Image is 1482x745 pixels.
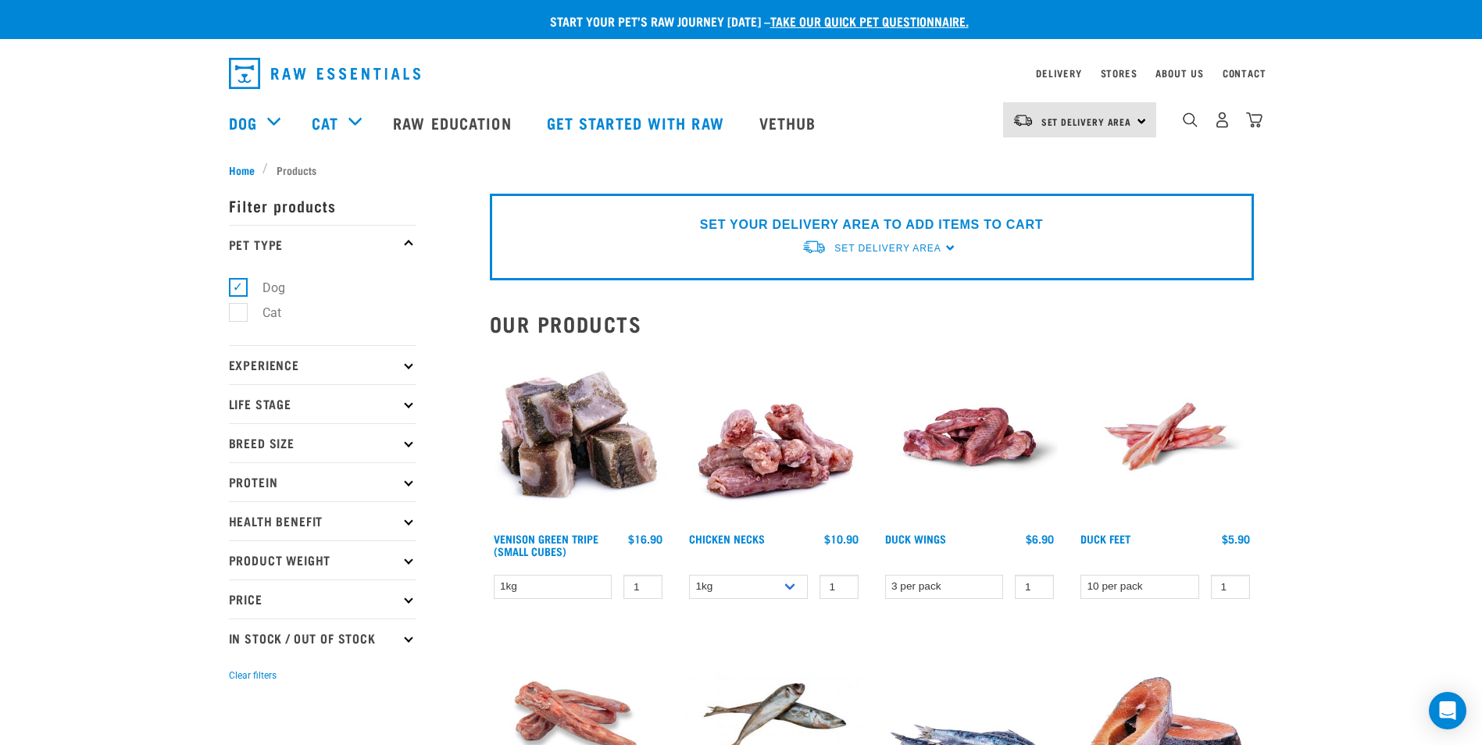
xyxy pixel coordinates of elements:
[1183,112,1198,127] img: home-icon-1@2x.png
[1211,575,1250,599] input: 1
[881,348,1059,526] img: Raw Essentials Duck Wings Raw Meaty Bones For Pets
[237,278,291,298] label: Dog
[229,540,416,579] p: Product Weight
[1080,536,1130,541] a: Duck Feet
[229,225,416,264] p: Pet Type
[377,91,530,154] a: Raw Education
[229,423,416,462] p: Breed Size
[237,303,287,323] label: Cat
[1223,70,1266,76] a: Contact
[229,384,416,423] p: Life Stage
[1155,70,1203,76] a: About Us
[216,52,1266,95] nav: dropdown navigation
[623,575,662,599] input: 1
[1246,112,1262,128] img: home-icon@2x.png
[490,348,667,526] img: 1079 Green Tripe Venison 01
[1222,533,1250,545] div: $5.90
[1012,113,1034,127] img: van-moving.png
[312,111,338,134] a: Cat
[229,501,416,540] p: Health Benefit
[494,536,598,554] a: Venison Green Tripe (Small Cubes)
[770,17,969,24] a: take our quick pet questionnaire.
[700,216,1043,234] p: SET YOUR DELIVERY AREA TO ADD ITEMS TO CART
[229,58,420,89] img: Raw Essentials Logo
[1041,119,1132,124] span: Set Delivery Area
[820,575,859,599] input: 1
[229,462,416,501] p: Protein
[628,533,662,545] div: $16.90
[1429,692,1466,729] div: Open Intercom Messenger
[229,186,416,225] p: Filter products
[229,162,263,178] a: Home
[229,162,1254,178] nav: breadcrumbs
[744,91,836,154] a: Vethub
[802,239,827,255] img: van-moving.png
[490,312,1254,336] h2: Our Products
[685,348,862,526] img: Pile Of Chicken Necks For Pets
[1214,112,1230,128] img: user.png
[229,111,257,134] a: Dog
[229,618,416,658] p: In Stock / Out Of Stock
[885,536,946,541] a: Duck Wings
[1015,575,1054,599] input: 1
[229,162,255,178] span: Home
[1101,70,1137,76] a: Stores
[689,536,765,541] a: Chicken Necks
[824,533,859,545] div: $10.90
[1036,70,1081,76] a: Delivery
[229,579,416,618] p: Price
[1026,533,1054,545] div: $6.90
[834,243,941,254] span: Set Delivery Area
[229,668,277,683] button: Clear filters
[229,345,416,384] p: Experience
[1077,348,1254,526] img: Raw Essentials Duck Feet Raw Meaty Bones For Dogs
[531,91,744,154] a: Get started with Raw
